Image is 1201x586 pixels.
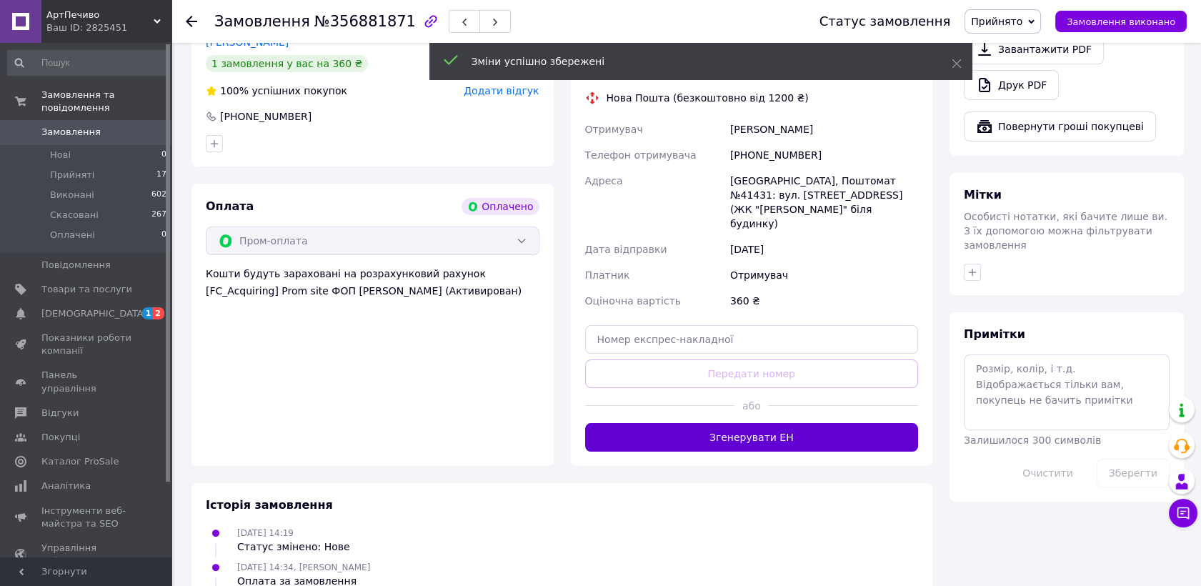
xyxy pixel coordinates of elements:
span: Примітки [964,327,1025,341]
div: Оплачено [462,198,539,215]
div: Отримувач [727,262,921,288]
span: Товари та послуги [41,283,132,296]
input: Номер експрес-накладної [585,325,919,354]
span: Аналітика [41,480,91,492]
span: Показники роботи компанії [41,332,132,357]
a: Друк PDF [964,70,1059,100]
div: Ваш ID: 2825451 [46,21,171,34]
span: Адреса [585,175,623,187]
span: [DATE] 14:19 [237,528,294,538]
div: [GEOGRAPHIC_DATA], Поштомат №41431: вул. [STREET_ADDRESS] (ЖК "[PERSON_NAME]" біля будинку) [727,168,921,237]
span: Оплачені [50,229,95,242]
span: або [734,399,768,413]
span: 267 [151,209,166,222]
span: 100% [220,85,249,96]
button: Чат з покупцем [1169,499,1197,527]
div: [PHONE_NUMBER] [219,109,313,124]
span: Дата відправки [585,244,667,255]
span: Замовлення та повідомлення [41,89,171,114]
div: [DATE] [727,237,921,262]
div: Кошти будуть зараховані на розрахунковий рахунок [206,267,539,298]
button: Повернути гроші покупцеві [964,111,1156,141]
span: Історія замовлення [206,498,333,512]
button: Згенерувати ЕН [585,423,919,452]
span: Платник [585,269,630,281]
span: Телефон отримувача [585,149,697,161]
span: 602 [151,189,166,202]
span: Мітки [964,188,1002,202]
div: [FC_Acquiring] Prom site ФОП [PERSON_NAME] (Активирован) [206,284,539,298]
div: 1 замовлення у вас на 360 ₴ [206,55,368,72]
span: Оціночна вартість [585,295,681,307]
span: Відгуки [41,407,79,419]
span: Повідомлення [41,259,111,272]
div: Статус замовлення [819,14,951,29]
span: Покупці [41,431,80,444]
span: Замовлення виконано [1067,16,1175,27]
div: [PHONE_NUMBER] [727,142,921,168]
span: Прийнято [971,16,1022,27]
button: Замовлення виконано [1055,11,1187,32]
span: Замовлення [214,13,310,30]
span: 0 [161,229,166,242]
a: Завантажити PDF [964,34,1104,64]
div: 360 ₴ [727,288,921,314]
span: Управління сайтом [41,542,132,567]
span: Скасовані [50,209,99,222]
span: Особисті нотатки, які бачите лише ви. З їх допомогою можна фільтрувати замовлення [964,211,1167,251]
span: 2 [153,307,164,319]
div: Статус змінено: Нове [237,540,350,554]
span: Інструменти веб-майстра та SEO [41,505,132,530]
span: Нові [50,149,71,162]
div: Повернутися назад [186,14,197,29]
span: Каталог ProSale [41,455,119,468]
div: Зміни успішно збережені [472,54,916,69]
span: Виконані [50,189,94,202]
input: Пошук [7,50,168,76]
span: [DATE] 14:34, [PERSON_NAME] [237,562,370,572]
span: Додати відгук [464,85,539,96]
span: Залишилося 300 символів [964,434,1101,446]
span: 1 [142,307,154,319]
span: Замовлення [41,126,101,139]
span: АртПечиво [46,9,154,21]
span: Панель управління [41,369,132,394]
span: 17 [156,169,166,182]
span: Прийняті [50,169,94,182]
span: 0 [161,149,166,162]
span: Отримувач [585,124,643,135]
span: №356881871 [314,13,416,30]
span: Оплата [206,199,254,213]
span: [DEMOGRAPHIC_DATA] [41,307,147,320]
div: успішних покупок [206,84,347,98]
div: [PERSON_NAME] [727,116,921,142]
div: Нова Пошта (безкоштовно від 1200 ₴) [603,91,812,105]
